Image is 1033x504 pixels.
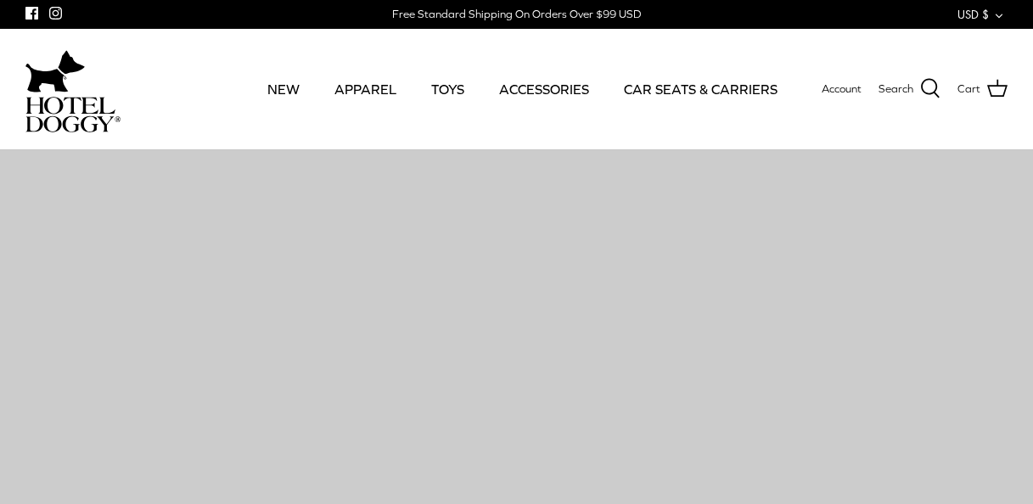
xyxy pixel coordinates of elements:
a: CAR SEATS & CARRIERS [609,60,793,118]
a: Instagram [49,7,62,20]
a: TOYS [416,60,480,118]
a: Free Standard Shipping On Orders Over $99 USD [392,2,641,27]
a: APPAREL [319,60,412,118]
span: Account [822,82,862,95]
img: hoteldoggycom [25,97,121,132]
a: hoteldoggycom [25,46,121,132]
div: Free Standard Shipping On Orders Over $99 USD [392,7,641,22]
span: Search [879,81,913,98]
a: Account [822,81,862,98]
a: Cart [957,78,1008,100]
span: Cart [957,81,980,98]
img: dog-icon.svg [25,46,85,97]
a: ACCESSORIES [484,60,604,118]
div: Primary navigation [252,60,776,118]
a: Search [879,78,940,100]
a: Facebook [25,7,38,20]
a: NEW [252,60,315,118]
